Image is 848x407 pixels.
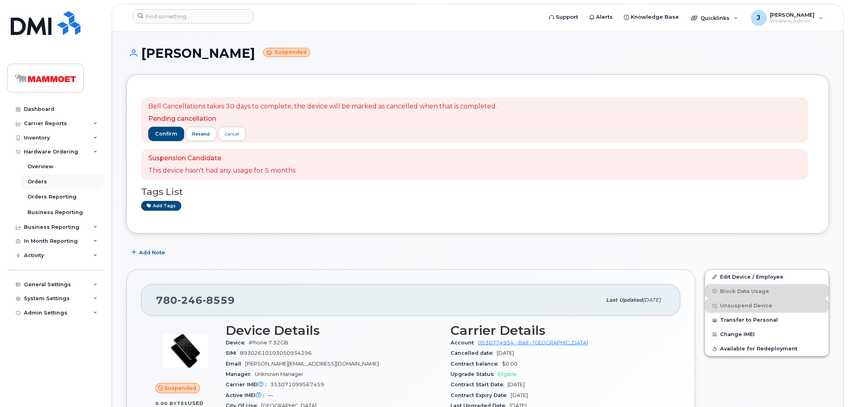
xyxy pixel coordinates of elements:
span: Active IMEI [226,392,268,398]
span: Device [226,340,249,346]
span: Account [451,340,478,346]
span: 246 [177,294,203,306]
span: used [188,400,204,406]
span: [DATE] [497,350,514,356]
button: Available for Redeployment [705,342,829,356]
span: Eligible [498,371,517,377]
span: 0.00 Bytes [155,401,188,406]
p: Pending cancellation [148,114,497,124]
span: [DATE] [508,381,525,387]
span: [PERSON_NAME][EMAIL_ADDRESS][DOMAIN_NAME] [245,361,379,367]
button: Change IMEI [705,327,829,342]
a: Edit Device / Employee [705,270,829,284]
span: confirm [155,130,177,138]
p: This device hasn't had any usage for 5 months [148,166,295,175]
button: Block Data Usage [705,284,829,299]
span: Contract balance [451,361,502,367]
button: Transfer to Personal [705,313,829,327]
span: 89302610103050934296 [240,350,312,356]
span: Add Note [139,249,165,256]
h3: Device Details [226,323,441,338]
small: Suspended [263,48,310,57]
a: 0530774954 - Bell - [GEOGRAPHIC_DATA] [478,340,588,346]
button: resend [186,127,217,141]
span: $0.00 [502,361,518,367]
button: Add Note [126,246,172,260]
span: Suspended [165,384,197,392]
span: SIM [226,350,240,356]
iframe: Messenger Launcher [813,372,842,401]
span: Manager [226,371,255,377]
span: resend [192,131,210,137]
span: Carrier IMEI [226,381,270,387]
span: Last updated [606,297,643,303]
a: cancel [218,127,246,141]
button: Unsuspend Device [705,299,829,313]
span: Email [226,361,245,367]
div: cancel [225,130,239,138]
h1: [PERSON_NAME] [126,46,829,60]
span: 353071099567459 [270,381,324,387]
span: [DATE] [643,297,661,303]
span: Unsuspend Device [720,303,773,309]
span: — [268,392,273,398]
span: iPhone 7 32GB [249,340,288,346]
h3: Tags List [141,187,815,197]
span: 780 [156,294,235,306]
button: confirm [148,127,184,141]
p: Suspension Candidate [148,154,295,163]
h3: Carrier Details [451,323,667,338]
span: [DATE] [511,392,528,398]
img: image20231002-3703462-p7zgru.jpeg [162,327,210,375]
span: Unknown Manager [255,371,303,377]
a: Add tags [141,201,181,211]
span: Upgrade Status [451,371,498,377]
span: 8559 [203,294,235,306]
span: Cancelled date [451,350,497,356]
span: Contract Start Date [451,381,508,387]
span: Contract Expiry Date [451,392,511,398]
span: Available for Redeployment [720,346,798,352]
p: Bell Cancellations takes 30 days to complete, the device will be marked as cancelled when that is... [148,102,497,111]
